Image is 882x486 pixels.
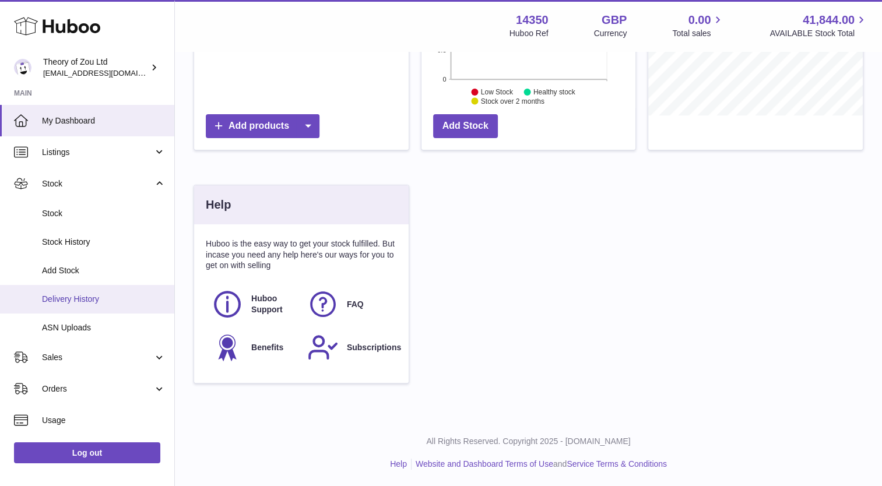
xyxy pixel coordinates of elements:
a: Subscriptions [307,332,391,363]
div: Theory of Zou Ltd [43,57,148,79]
a: 0.00 Total sales [672,12,724,39]
text: 0 [442,76,446,83]
a: 41,844.00 AVAILABLE Stock Total [769,12,868,39]
span: Delivery History [42,294,166,305]
span: Benefits [251,342,283,353]
p: All Rights Reserved. Copyright 2025 - [DOMAIN_NAME] [184,436,873,447]
span: Huboo Support [251,293,294,315]
h3: Help [206,197,231,213]
span: Total sales [672,28,724,39]
span: Sales [42,352,153,363]
a: Benefits [212,332,296,363]
span: 0.00 [688,12,711,28]
span: FAQ [347,299,364,310]
span: [EMAIL_ADDRESS][DOMAIN_NAME] [43,68,171,78]
a: Help [390,459,407,469]
li: and [412,459,667,470]
span: Listings [42,147,153,158]
text: Healthy stock [533,88,576,96]
a: Log out [14,442,160,463]
img: amit@themightyspice.com [14,59,31,76]
a: Huboo Support [212,288,296,320]
span: My Dashboard [42,115,166,126]
span: Stock [42,178,153,189]
span: Stock History [42,237,166,248]
span: ASN Uploads [42,322,166,333]
text: 0.3 [437,47,446,54]
span: Orders [42,383,153,395]
strong: 14350 [516,12,549,28]
a: FAQ [307,288,391,320]
strong: GBP [602,12,627,28]
span: 41,844.00 [803,12,855,28]
div: Huboo Ref [509,28,549,39]
a: Service Terms & Conditions [567,459,667,469]
span: Stock [42,208,166,219]
p: Huboo is the easy way to get your stock fulfilled. But incase you need any help here's our ways f... [206,238,397,272]
span: AVAILABLE Stock Total [769,28,868,39]
span: Usage [42,415,166,426]
a: Website and Dashboard Terms of Use [416,459,553,469]
text: Stock over 2 months [481,97,544,105]
span: Subscriptions [347,342,401,353]
div: Currency [594,28,627,39]
a: Add Stock [433,114,498,138]
a: Add products [206,114,319,138]
span: Add Stock [42,265,166,276]
text: Low Stock [481,88,514,96]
